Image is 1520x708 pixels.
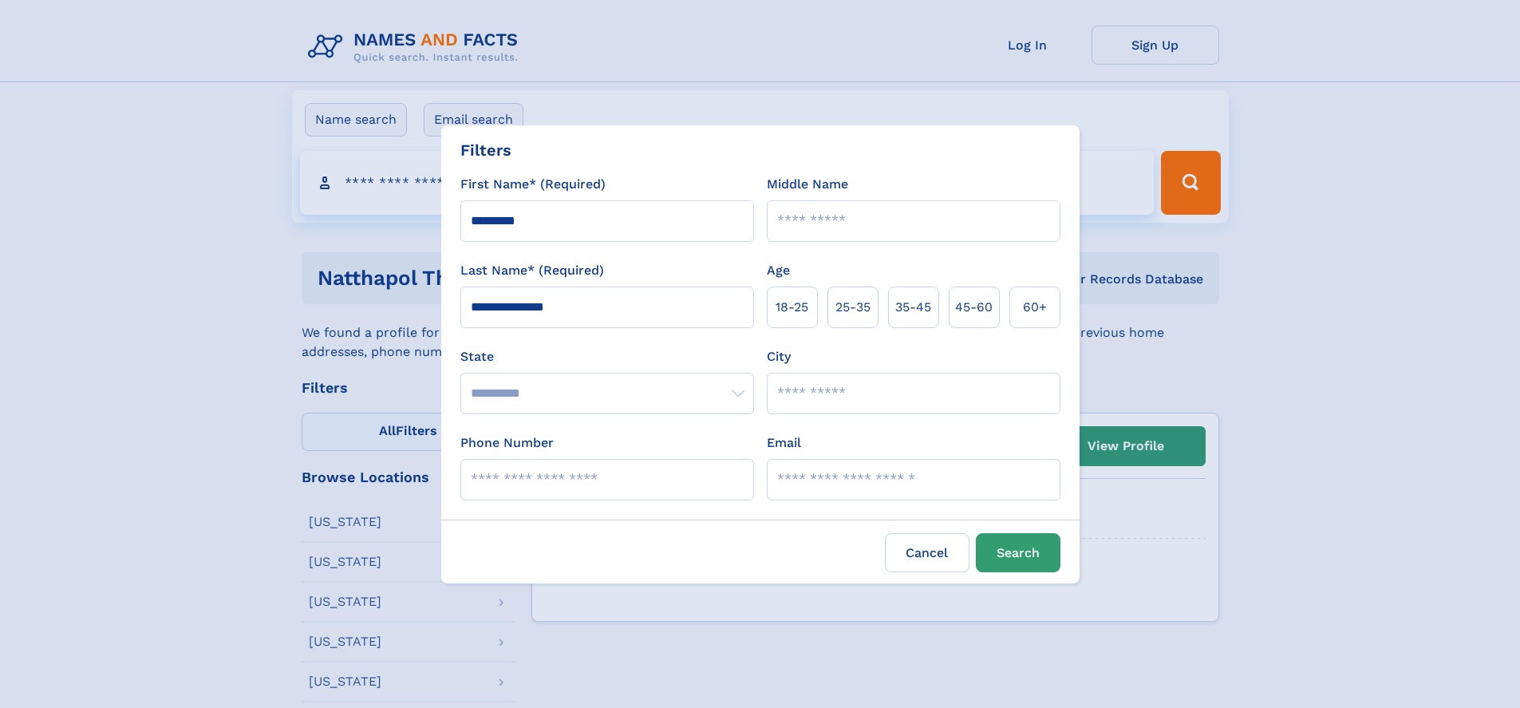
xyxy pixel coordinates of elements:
[895,298,931,317] span: 35‑45
[460,261,604,280] label: Last Name* (Required)
[460,347,754,366] label: State
[776,298,808,317] span: 18‑25
[460,175,606,194] label: First Name* (Required)
[885,533,969,572] label: Cancel
[460,138,511,162] div: Filters
[976,533,1060,572] button: Search
[955,298,993,317] span: 45‑60
[767,347,791,366] label: City
[1023,298,1047,317] span: 60+
[767,433,801,453] label: Email
[767,261,790,280] label: Age
[767,175,848,194] label: Middle Name
[460,433,554,453] label: Phone Number
[835,298,871,317] span: 25‑35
